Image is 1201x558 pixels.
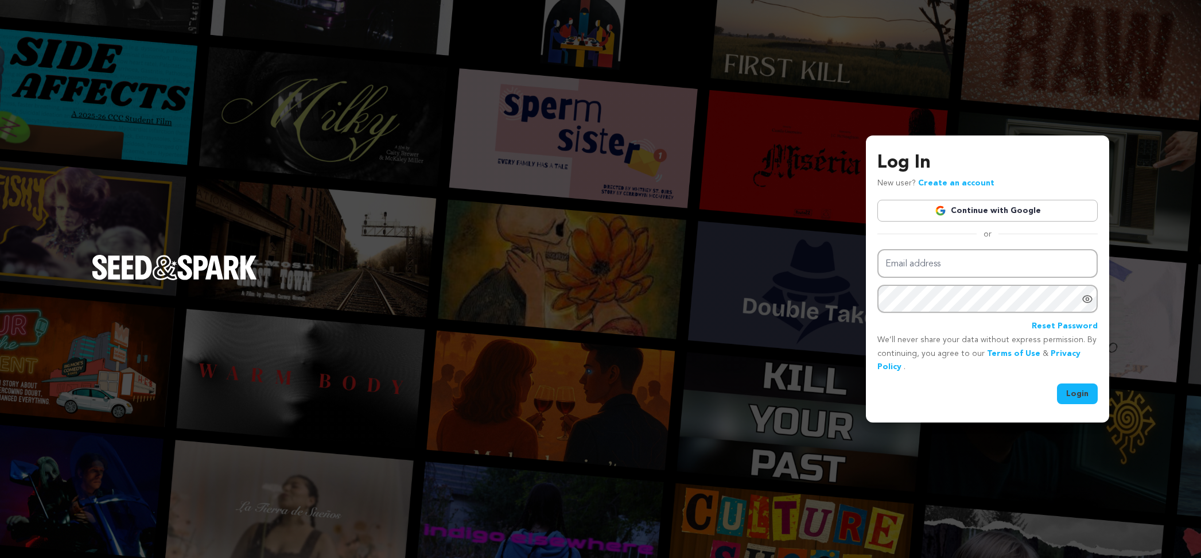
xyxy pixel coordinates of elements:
p: We’ll never share your data without express permission. By continuing, you agree to our & . [877,334,1098,374]
a: Terms of Use [987,350,1040,358]
input: Email address [877,249,1098,278]
h3: Log In [877,149,1098,177]
span: or [977,228,998,240]
button: Login [1057,383,1098,404]
a: Reset Password [1032,320,1098,334]
img: Seed&Spark Logo [92,255,257,280]
a: Seed&Spark Homepage [92,255,257,303]
img: Google logo [935,205,946,216]
p: New user? [877,177,994,191]
a: Continue with Google [877,200,1098,222]
a: Show password as plain text. Warning: this will display your password on the screen. [1082,293,1093,305]
a: Create an account [918,179,994,187]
